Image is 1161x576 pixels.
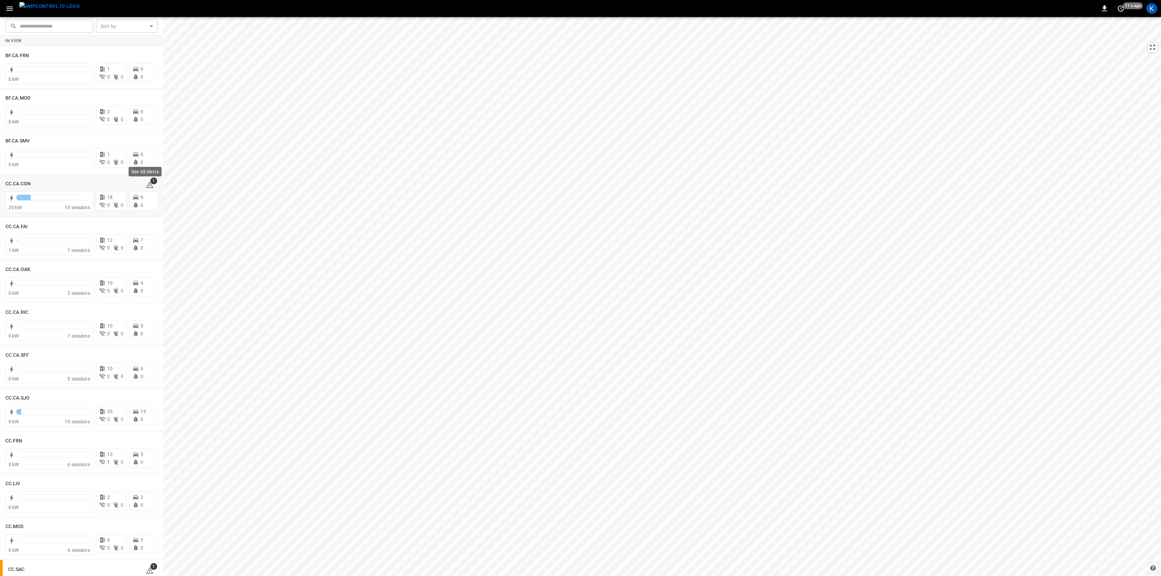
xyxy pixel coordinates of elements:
[107,409,113,414] span: 20
[140,417,143,422] span: 0
[9,505,19,510] span: 0 kW
[150,563,157,570] span: 1
[107,202,110,208] span: 0
[5,223,28,231] h6: CC.CA.FAI
[107,537,110,543] span: 6
[140,502,143,508] span: 0
[5,480,20,488] h6: CC.LIV
[107,459,110,465] span: 1
[9,419,19,424] span: 9 kW
[121,545,123,550] span: 0
[107,452,113,457] span: 13
[107,109,110,114] span: 2
[140,288,143,293] span: 0
[1123,2,1143,9] span: 11 s ago
[140,159,143,165] span: 0
[5,137,30,145] h6: BF.CA.SMV
[121,331,123,336] span: 0
[5,352,29,359] h6: CC.CA.SFF
[19,2,80,11] img: ampcontrol.io logo
[107,331,110,336] span: 0
[121,202,123,208] span: 0
[140,245,143,251] span: 0
[140,66,143,72] span: 0
[107,159,110,165] span: 0
[107,152,110,157] span: 1
[121,245,123,251] span: 0
[140,323,143,328] span: 5
[140,280,143,286] span: 4
[140,494,143,500] span: 2
[1146,3,1157,14] div: profile-icon
[121,117,123,122] span: 0
[9,119,19,124] span: 0 kW
[5,95,30,102] h6: BF.CA.MOD
[5,437,22,445] h6: CC.FRN
[9,547,19,553] span: 0 kW
[107,74,110,80] span: 0
[140,117,143,122] span: 0
[107,502,110,508] span: 0
[121,374,123,379] span: 0
[107,245,110,251] span: 0
[5,52,29,60] h6: BF.CA.FRN
[107,374,110,379] span: 0
[9,462,19,467] span: 0 kW
[121,502,123,508] span: 0
[121,417,123,422] span: 0
[121,74,123,80] span: 0
[121,159,123,165] span: 0
[9,162,19,167] span: 0 kW
[140,537,143,543] span: 3
[107,323,113,328] span: 10
[107,417,110,422] span: 0
[140,194,143,200] span: 9
[67,248,90,253] span: 7 sessions
[67,547,90,553] span: 4 sessions
[140,202,143,208] span: 0
[107,117,110,122] span: 0
[140,74,143,80] span: 0
[65,205,90,210] span: 14 sessions
[9,248,19,253] span: 1 kW
[107,66,110,72] span: 1
[67,462,90,467] span: 6 sessions
[5,266,30,273] h6: CC.CA.OAK
[121,288,123,293] span: 0
[1115,3,1126,14] button: set refresh interval
[65,419,90,424] span: 15 sessions
[140,152,143,157] span: 0
[140,109,143,114] span: 0
[67,376,90,382] span: 5 sessions
[8,566,25,573] h6: CC.SAC
[107,280,113,286] span: 10
[5,38,22,43] strong: In View
[140,545,143,550] span: 0
[107,237,113,243] span: 12
[9,290,19,296] span: 0 kW
[67,290,90,296] span: 2 sessions
[9,333,19,339] span: 0 kW
[140,452,143,457] span: 5
[131,168,159,175] p: See All Alerts
[140,409,146,414] span: 15
[5,309,28,316] h6: CC.CA.RIC
[107,366,113,371] span: 10
[9,205,22,210] span: 20 kW
[107,288,110,293] span: 0
[5,180,31,188] h6: CC.CA.CON
[140,237,143,243] span: 7
[67,333,90,339] span: 7 sessions
[107,194,113,200] span: 18
[5,394,30,402] h6: CC.CA.SJO
[121,459,123,465] span: 0
[140,366,143,371] span: 6
[140,459,143,465] span: 0
[140,374,143,379] span: 0
[107,545,110,550] span: 0
[9,77,19,82] span: 0 kW
[5,523,24,530] h6: CC.MOD
[107,494,110,500] span: 2
[140,331,143,336] span: 0
[9,376,19,382] span: 0 kW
